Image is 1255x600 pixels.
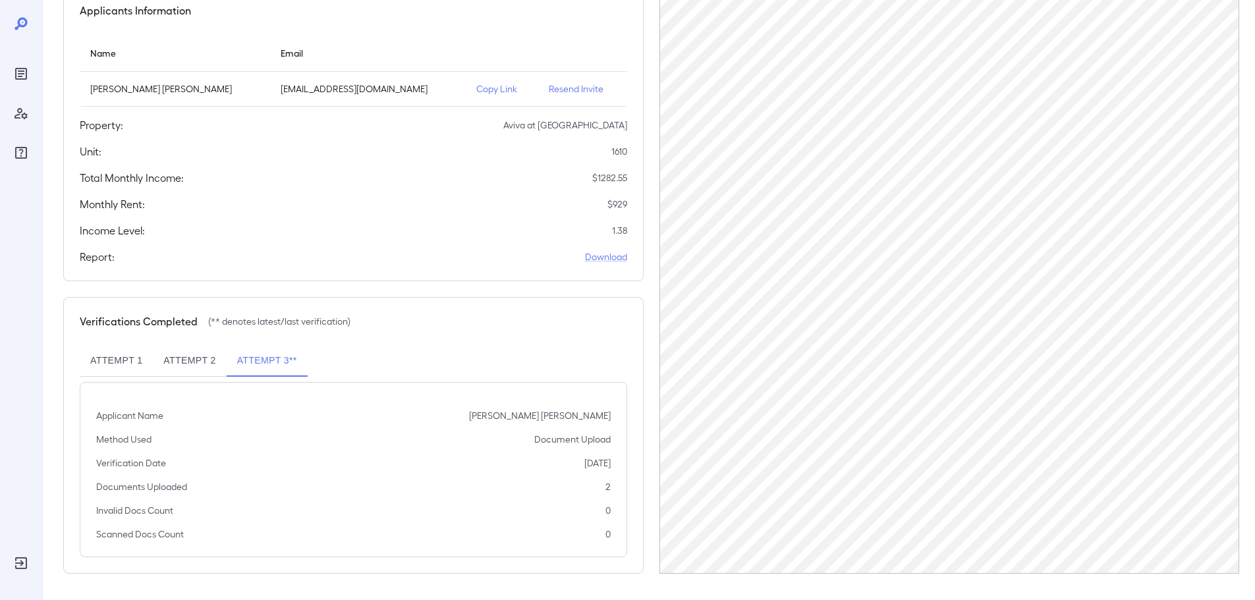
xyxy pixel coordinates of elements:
p: 2 [605,480,611,493]
h5: Total Monthly Income: [80,170,184,186]
p: [DATE] [584,456,611,470]
p: 1.38 [612,224,627,237]
p: Aviva at [GEOGRAPHIC_DATA] [503,119,627,132]
h5: Monthly Rent: [80,196,145,212]
p: [PERSON_NAME] [PERSON_NAME] [90,82,260,95]
p: $ 929 [607,198,627,211]
button: Attempt 2 [153,345,226,377]
p: [PERSON_NAME] [PERSON_NAME] [469,409,611,422]
p: Document Upload [534,433,611,446]
p: $ 1282.55 [592,171,627,184]
p: 0 [605,504,611,517]
p: Invalid Docs Count [96,504,173,517]
h5: Income Level: [80,223,145,238]
button: Attempt 3** [227,345,308,377]
div: Reports [11,63,32,84]
h5: Applicants Information [80,3,191,18]
p: Resend Invite [549,82,616,95]
div: Log Out [11,553,32,574]
p: Verification Date [96,456,166,470]
div: Manage Users [11,103,32,124]
p: 0 [605,528,611,541]
a: Download [585,250,627,263]
p: Method Used [96,433,152,446]
h5: Verifications Completed [80,314,198,329]
p: Copy Link [476,82,528,95]
button: Attempt 1 [80,345,153,377]
p: Scanned Docs Count [96,528,184,541]
p: Applicant Name [96,409,163,422]
p: 1610 [611,145,627,158]
p: Documents Uploaded [96,480,187,493]
h5: Unit: [80,144,101,159]
p: [EMAIL_ADDRESS][DOMAIN_NAME] [281,82,456,95]
th: Name [80,34,270,72]
div: FAQ [11,142,32,163]
table: simple table [80,34,627,107]
th: Email [270,34,466,72]
p: (** denotes latest/last verification) [208,315,350,328]
h5: Property: [80,117,123,133]
h5: Report: [80,249,115,265]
